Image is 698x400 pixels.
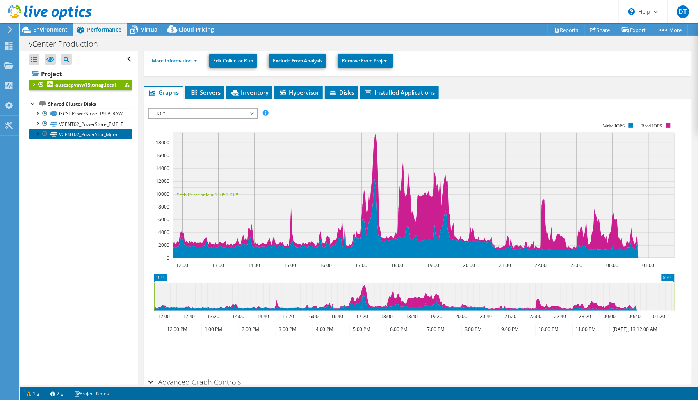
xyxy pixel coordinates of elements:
text: 00:00 [607,262,619,269]
span: IOPS [153,109,253,118]
text: 16:00 [320,262,332,269]
a: iSCSI_PowerStore_19TB_RAW [29,109,132,119]
span: Environment [33,26,68,33]
text: 16:40 [331,313,344,320]
h1: vCenter Production [25,40,110,48]
text: 00:00 [604,313,616,320]
div: Shared Cluster Disks [48,99,132,109]
a: Project [29,67,132,80]
text: 22:00 [530,313,542,320]
span: DT [677,5,689,18]
a: Export [616,24,652,36]
a: 2 [45,389,69,398]
span: Performance [87,26,121,33]
text: 20:00 [463,262,475,269]
text: 20:00 [456,313,468,320]
a: 1 [21,389,45,398]
text: 14:00 [233,313,245,320]
a: VCENT02_PowerStor_Mgmt [29,129,132,139]
span: Hypervisor [278,88,319,96]
svg: \n [628,8,635,15]
text: 14:40 [257,313,269,320]
text: 18:40 [406,313,418,320]
text: 20:40 [480,313,492,320]
text: 17:00 [356,262,368,269]
a: Project Notes [69,389,114,398]
text: 2000 [158,242,169,248]
text: 6000 [158,216,169,223]
text: 18:00 [392,262,404,269]
text: 21:20 [505,313,517,320]
text: 17:20 [356,313,369,320]
span: Inventory [230,88,269,96]
text: 13:20 [208,313,220,320]
span: Virtual [141,26,159,33]
text: 15:20 [282,313,294,320]
text: 12:00 [176,262,189,269]
text: 18:00 [381,313,393,320]
text: 16000 [156,152,169,159]
text: 12:00 [158,313,170,320]
text: 16:00 [307,313,319,320]
text: 95th Percentile = 11051 IOPS [177,191,240,198]
text: Read IOPS [641,123,662,129]
text: 14:00 [248,262,260,269]
text: 8000 [158,204,169,210]
text: 19:20 [431,313,443,320]
text: 15:00 [284,262,296,269]
a: Reports [547,24,585,36]
a: Exclude From Analysis [269,54,326,68]
text: 23:00 [571,262,583,269]
text: 22:00 [535,262,547,269]
text: 10000 [156,191,169,197]
a: Remove From Project [338,54,393,68]
text: 01:00 [643,262,655,269]
text: 19:00 [427,262,440,269]
text: 14000 [156,165,169,172]
h2: Advanced Graph Controls [148,374,241,390]
text: 23:20 [579,313,591,320]
a: auscscpvmw19.txtag.local [29,80,132,90]
a: Share [584,24,616,36]
a: More [652,24,688,36]
text: Write IOPS [603,123,625,129]
text: 12:40 [183,313,195,320]
a: More Information [152,57,198,64]
text: 4000 [158,229,169,235]
text: 12000 [156,178,169,184]
text: 18000 [156,139,169,146]
text: 01:20 [653,313,666,320]
b: auscscpvmw19.txtag.local [55,81,116,88]
text: 21:00 [499,262,511,269]
text: 0 [167,255,169,261]
text: 22:40 [554,313,566,320]
a: VCENT02_PowerStore_TMPLT [29,119,132,129]
text: 13:00 [212,262,224,269]
span: Cloud Pricing [178,26,214,33]
span: Graphs [148,88,179,96]
span: Disks [329,88,354,96]
a: Edit Collector Run [209,54,257,68]
span: Servers [189,88,221,96]
span: Installed Applications [364,88,435,96]
text: 00:40 [629,313,641,320]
